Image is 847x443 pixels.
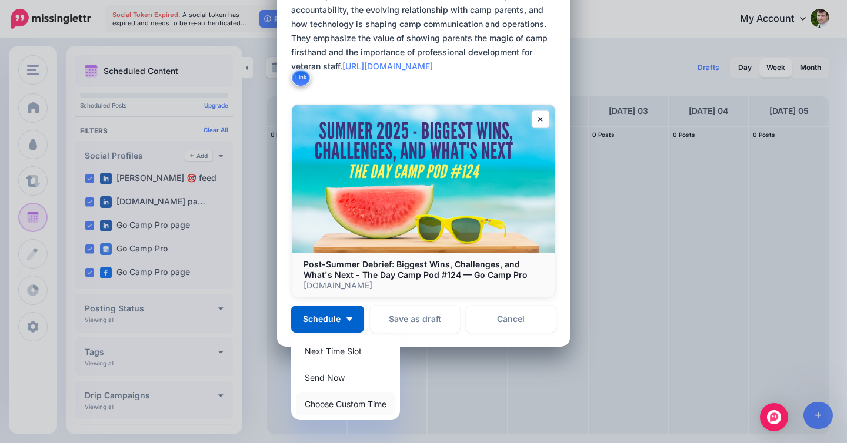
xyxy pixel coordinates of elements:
button: Link [291,69,311,86]
div: Open Intercom Messenger [760,403,788,431]
a: Send Now [296,366,395,389]
button: Schedule [291,306,364,333]
img: Post-Summer Debrief: Biggest Wins, Challenges, and What's Next - The Day Camp Pod #124 — Go Camp Pro [292,105,555,253]
p: [DOMAIN_NAME] [304,280,543,291]
a: Cancel [466,306,556,333]
img: arrow-down-white.png [346,317,352,321]
a: Next Time Slot [296,340,395,363]
div: Schedule [291,335,400,420]
span: Schedule [303,315,341,323]
a: Choose Custom Time [296,392,395,415]
b: Post-Summer Debrief: Biggest Wins, Challenges, and What's Next - The Day Camp Pod #124 — Go Camp Pro [304,259,528,280]
button: Save as draft [370,306,460,333]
